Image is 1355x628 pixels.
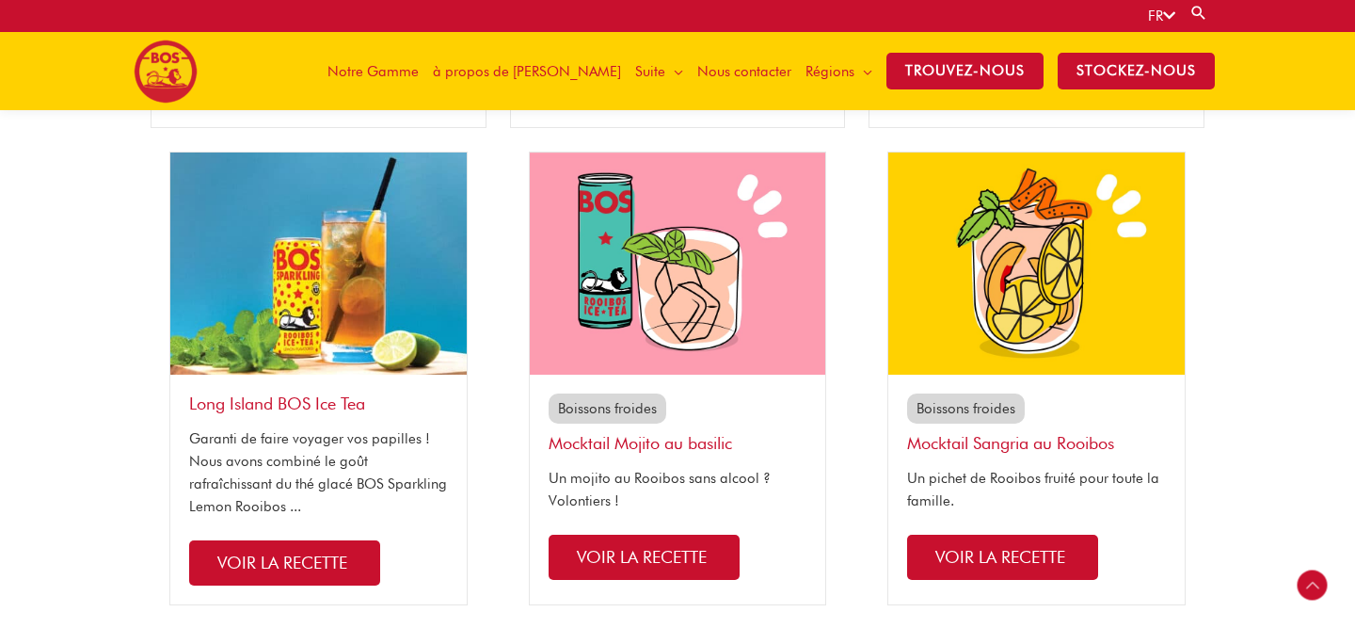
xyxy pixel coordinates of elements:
span: Notre Gamme [327,43,419,100]
p: Garanti de faire voyager vos papilles ! Nous avons combiné le goût rafraîchissant du thé glacé BO... [189,427,448,518]
a: TROUVEZ-NOUS [880,32,1051,110]
p: Un mojito au Rooibos sans alcool ? Volontiers ! [549,467,807,512]
a: Mocktail Mojito au basilic [549,433,732,453]
a: Suite [629,32,691,110]
span: Voir la recette [577,547,707,567]
img: BOS logo finals-200px [134,40,198,104]
a: Notre Gamme [321,32,426,110]
a: Read more about Mocktail Sangria au Rooibos [907,535,1098,580]
a: Search button [1189,4,1208,22]
p: Un pichet de Rooibos fruité pour toute la famille. [907,467,1166,512]
a: Read more about Mocktail Mojito au basilic [549,535,740,580]
a: à propos de [PERSON_NAME] [426,32,629,110]
span: à propos de [PERSON_NAME] [433,43,621,100]
span: Suite [635,43,665,100]
span: Nous contacter [697,43,791,100]
a: Mocktail Sangria au Rooibos [907,433,1114,453]
a: Long Island BOS Ice Tea [189,394,365,413]
a: Boissons froides [917,400,1015,417]
span: stockez-nous [1058,53,1215,89]
span: Régions [805,43,854,100]
span: TROUVEZ-NOUS [886,53,1044,89]
a: Régions [799,32,880,110]
a: stockez-nous [1051,32,1222,110]
a: Read more about Long Island BOS Ice Tea [189,540,380,586]
a: Nous contacter [691,32,799,110]
a: Boissons froides [558,400,657,417]
nav: Site Navigation [307,32,1222,110]
span: Voir la recette [935,547,1065,567]
a: FR [1148,8,1175,24]
span: Voir la recette [217,553,347,572]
